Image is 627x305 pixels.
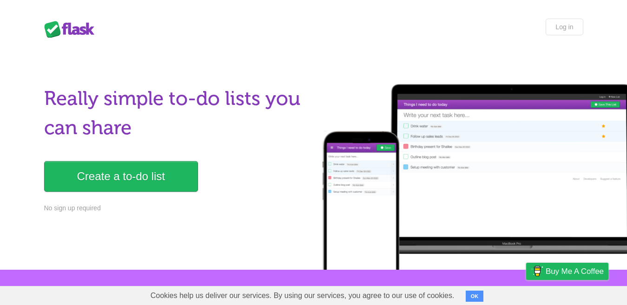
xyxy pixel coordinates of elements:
p: No sign up required [44,203,308,213]
span: Cookies help us deliver our services. By using our services, you agree to our use of cookies. [141,286,464,305]
a: Create a to-do list [44,161,198,192]
span: Buy me a coffee [546,263,604,279]
img: Buy me a coffee [531,263,543,279]
a: Buy me a coffee [526,263,608,280]
h1: Really simple to-do lists you can share [44,84,308,143]
div: Flask Lists [44,21,100,38]
button: OK [466,291,484,302]
a: Log in [546,19,583,35]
